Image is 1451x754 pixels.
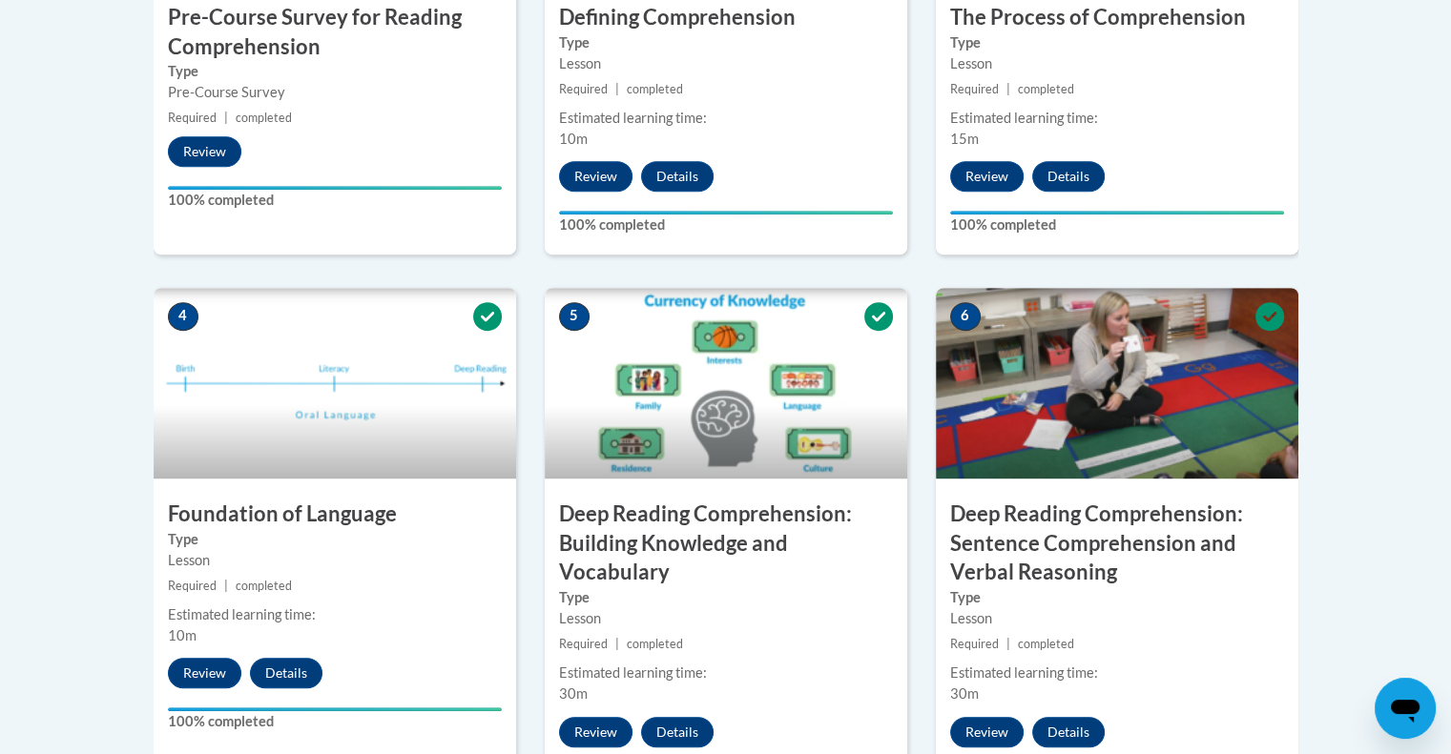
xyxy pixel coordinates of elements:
span: | [1006,637,1010,651]
label: 100% completed [950,214,1284,235]
img: Course Image [936,288,1298,479]
div: Estimated learning time: [559,108,893,129]
div: Lesson [559,608,893,629]
label: 100% completed [168,711,502,732]
label: 100% completed [168,190,502,211]
span: completed [627,637,683,651]
div: Estimated learning time: [950,662,1284,683]
button: Review [168,136,241,167]
span: 30m [950,685,979,702]
div: Your progress [950,211,1284,214]
label: Type [950,32,1284,53]
button: Review [168,658,241,688]
div: Estimated learning time: [168,604,502,625]
span: | [224,111,228,125]
span: | [615,82,619,96]
label: Type [168,61,502,82]
span: completed [1018,637,1074,651]
span: completed [236,579,292,593]
button: Details [1032,717,1105,747]
span: | [224,579,228,593]
button: Review [950,717,1024,747]
img: Course Image [545,288,907,479]
div: Lesson [950,608,1284,629]
h3: Deep Reading Comprehension: Building Knowledge and Vocabulary [545,499,907,587]
button: Details [250,658,322,688]
label: Type [559,32,893,53]
span: | [1006,82,1010,96]
span: 15m [950,131,979,147]
h3: Pre-Course Survey for Reading Comprehension [154,3,516,62]
div: Lesson [559,53,893,74]
label: Type [559,587,893,608]
label: Type [950,587,1284,608]
h3: The Process of Comprehension [936,3,1298,32]
span: completed [627,82,683,96]
span: 10m [168,627,197,643]
h3: Foundation of Language [154,499,516,529]
span: Required [559,637,608,651]
iframe: Button to launch messaging window [1375,678,1436,739]
span: Required [950,82,999,96]
span: Required [168,111,217,125]
span: 6 [950,302,981,331]
button: Review [559,161,632,192]
div: Lesson [168,550,502,571]
span: 5 [559,302,590,331]
span: completed [236,111,292,125]
span: Required [950,637,999,651]
h3: Deep Reading Comprehension: Sentence Comprehension and Verbal Reasoning [936,499,1298,587]
div: Your progress [559,211,893,214]
div: Pre-Course Survey [168,82,502,103]
button: Review [559,717,632,747]
button: Details [1032,161,1105,192]
span: | [615,637,619,651]
div: Lesson [950,53,1284,74]
label: Type [168,529,502,550]
label: 100% completed [559,214,893,235]
button: Details [641,161,714,192]
div: Your progress [168,186,502,190]
div: Estimated learning time: [559,662,893,683]
span: completed [1018,82,1074,96]
h3: Defining Comprehension [545,3,907,32]
img: Course Image [154,288,516,479]
span: 30m [559,685,588,702]
span: 10m [559,131,588,147]
button: Review [950,161,1024,192]
button: Details [641,717,714,747]
span: Required [559,82,608,96]
span: Required [168,579,217,593]
div: Estimated learning time: [950,108,1284,129]
div: Your progress [168,707,502,711]
span: 4 [168,302,198,331]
